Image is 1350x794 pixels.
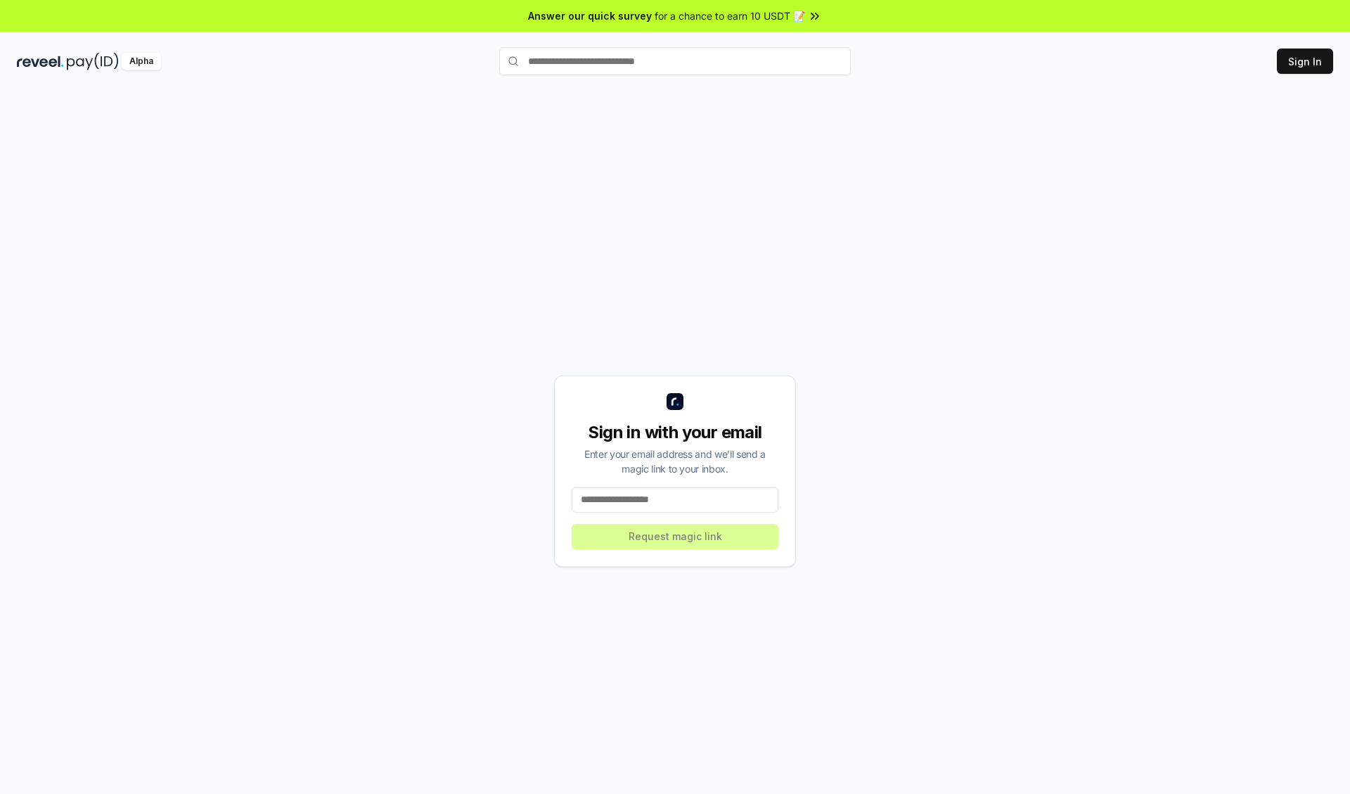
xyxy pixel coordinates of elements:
img: logo_small [667,393,683,410]
img: pay_id [67,53,119,70]
div: Alpha [122,53,161,70]
span: for a chance to earn 10 USDT 📝 [655,8,805,23]
div: Sign in with your email [572,421,778,444]
img: reveel_dark [17,53,64,70]
span: Answer our quick survey [528,8,652,23]
div: Enter your email address and we’ll send a magic link to your inbox. [572,447,778,476]
button: Sign In [1277,49,1333,74]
